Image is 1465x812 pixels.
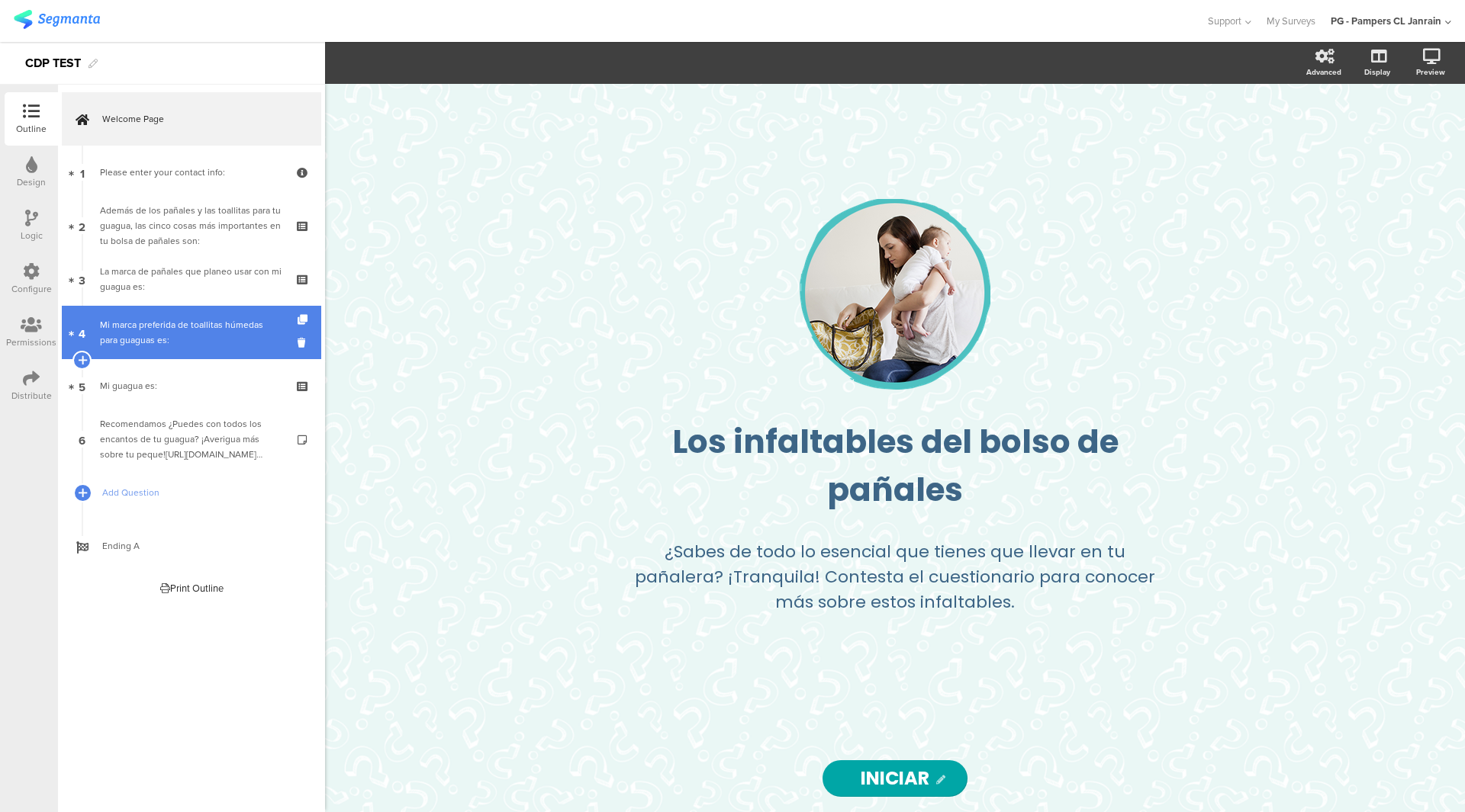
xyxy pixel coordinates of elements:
[62,252,321,306] a: 3 La marca de pañales que planeo usar con mi guagua es:
[79,377,85,394] span: 5
[102,485,298,500] span: Add Question
[11,389,52,403] div: Distribute
[6,335,56,349] div: Permissions
[62,146,321,199] a: 1 Please enter your contact info:
[79,217,85,234] span: 2
[79,324,85,341] span: 4
[100,317,282,348] div: Mi marca preferida de toallitas húmedas para guaguas es:
[160,581,224,595] div: Print Outline
[298,335,311,350] i: Delete
[79,431,85,448] span: 6
[11,282,52,296] div: Configure
[100,264,282,294] div: La marca de pañales que planeo usar con mi guagua es:
[1331,14,1441,28] div: PG - Pampers CL Janrain
[100,203,282,249] div: Además de los pañales y las toallitas para tu guagua, las cinco cosas más importantes en tu bolsa...
[79,271,85,287] span: 3
[17,175,46,189] div: Design
[102,111,298,127] span: Welcome Page
[80,164,85,181] span: 1
[823,760,968,797] input: Start
[100,165,282,180] div: Please enter your contact info:
[102,538,298,554] span: Ending A
[613,418,1177,514] p: Los infaltables del bolso de pañales
[62,306,321,359] a: 4 Mi marca preferida de toallitas húmedas para guaguas es:
[62,92,321,146] a: Welcome Page
[100,378,282,393] div: Mi guagua es:
[16,122,47,136] div: Outline
[1364,66,1390,78] div: Display
[62,519,321,573] a: Ending A
[298,315,311,325] i: Duplicate
[21,229,43,242] div: Logic
[1416,66,1445,78] div: Preview
[62,412,321,466] a: 6 Recomendamos ¿Puedes con todos los encantos de tu guagua? ¡Averigua más sobre tu peque![URL][DO...
[25,51,81,75] div: CDP TEST
[1208,14,1241,28] span: Support
[100,416,282,462] div: Recomendamos ¿Puedes con todos los encantos de tu guagua? ¡Averigua más sobre tu peque!https://ww...
[14,10,100,29] img: segmanta logo
[62,199,321,252] a: 2 Además de los pañales y las toallitas para tu guagua, las cinco cosas más importantes en tu bol...
[1306,66,1341,78] div: Advanced
[628,539,1162,615] p: ¿Sabes de todo lo esencial que tienes que llevar en tu pañalera? ¡Tranquila! Contesta el cuestion...
[62,359,321,412] a: 5 Mi guagua es:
